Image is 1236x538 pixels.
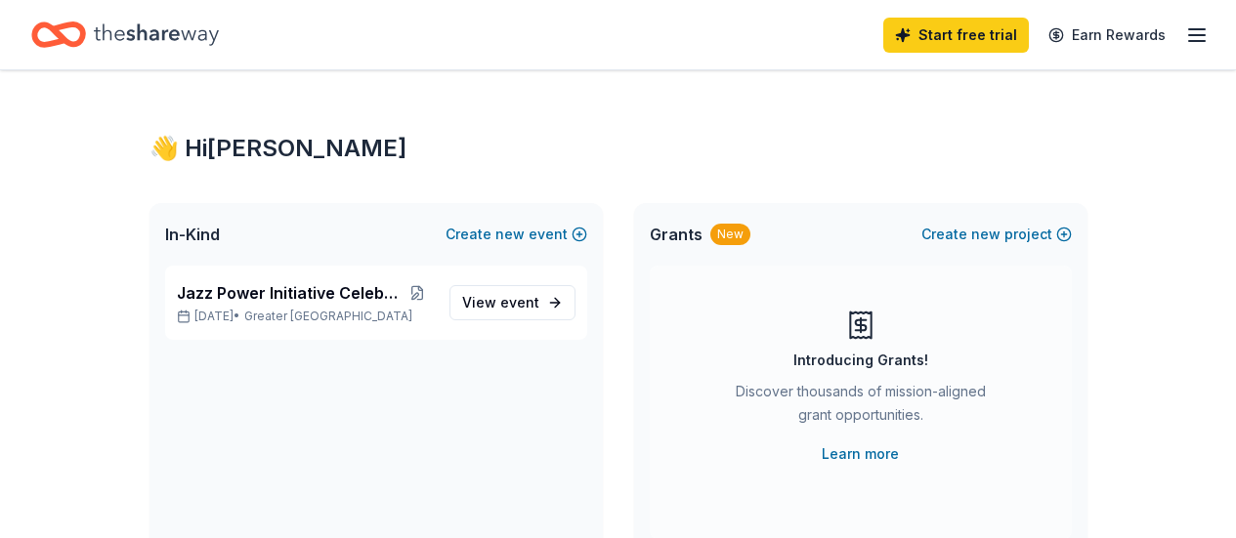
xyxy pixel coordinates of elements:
[244,309,412,324] span: Greater [GEOGRAPHIC_DATA]
[1037,18,1177,53] a: Earn Rewards
[31,12,219,58] a: Home
[650,223,703,246] span: Grants
[177,309,434,324] p: [DATE] •
[495,223,525,246] span: new
[165,223,220,246] span: In-Kind
[971,223,1001,246] span: new
[728,380,994,435] div: Discover thousands of mission-aligned grant opportunities.
[921,223,1072,246] button: Createnewproject
[446,223,587,246] button: Createnewevent
[149,133,1087,164] div: 👋 Hi [PERSON_NAME]
[500,294,539,310] span: event
[793,349,928,372] div: Introducing Grants!
[449,285,575,320] a: View event
[462,291,539,314] span: View
[177,281,402,305] span: Jazz Power Initiative Celebration22
[710,224,750,245] div: New
[822,442,899,466] a: Learn more
[883,18,1029,53] a: Start free trial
